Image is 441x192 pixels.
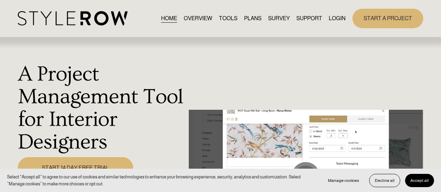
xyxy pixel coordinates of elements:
button: Accept all [405,174,434,187]
a: folder dropdown [296,14,322,23]
a: PLANS [244,14,261,23]
span: Decline all [375,178,395,183]
a: SURVEY [268,14,290,23]
p: Select “Accept all” to agree to our use of cookies and similar technologies to enhance your brows... [7,174,316,187]
a: OVERVIEW [184,14,212,23]
a: START 14 DAY FREE TRIAL [18,157,134,178]
span: SUPPORT [296,14,322,23]
span: Manage cookies [328,178,359,183]
a: TOOLS [219,14,237,23]
span: Accept all [410,178,429,183]
h1: A Project Management Tool for Interior Designers [18,63,185,153]
button: Play [292,162,320,190]
button: Decline all [369,174,400,187]
a: LOGIN [329,14,345,23]
a: START A PROJECT [352,9,423,28]
img: StyleRow [18,11,128,25]
button: Manage cookies [323,174,364,187]
a: HOME [161,14,177,23]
